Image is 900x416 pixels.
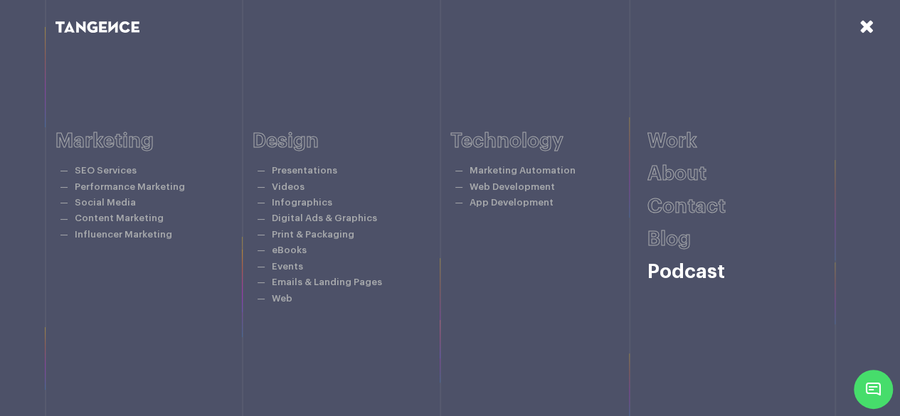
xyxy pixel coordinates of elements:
a: Web Development [470,182,555,191]
a: Blog [647,229,691,249]
a: Podcast [647,262,725,282]
a: Work [647,131,697,151]
a: About [647,164,706,183]
a: Digital Ads & Graphics [272,213,377,223]
a: eBooks [272,245,307,255]
h6: Design [253,130,450,152]
a: App Development [470,198,554,207]
a: Print & Packaging [272,230,354,239]
a: Infographics [272,198,332,207]
h6: Marketing [55,130,253,152]
a: Emails & Landing Pages [272,277,382,287]
a: Web [272,294,292,303]
a: Content Marketing [75,213,164,223]
a: Influencer Marketing [75,230,172,239]
a: SEO Services [75,166,137,175]
a: Marketing Automation [470,166,576,175]
a: Videos [272,182,305,191]
a: Contact [647,196,726,216]
a: Social Media [75,198,136,207]
a: Presentations [272,166,337,175]
a: Events [272,262,303,271]
span: Chat Widget [854,370,893,409]
h6: Technology [450,130,648,152]
a: Performance Marketing [75,182,185,191]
